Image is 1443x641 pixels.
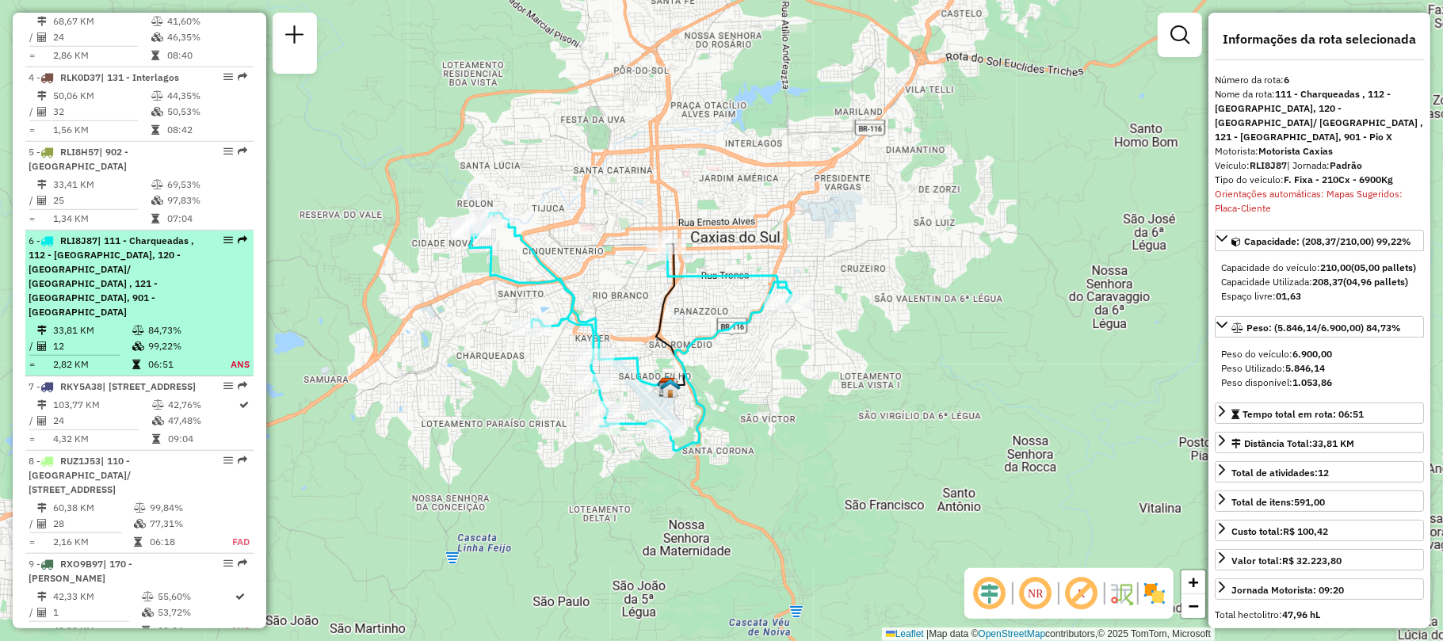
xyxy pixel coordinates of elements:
[166,104,246,120] td: 50,53%
[1243,408,1364,420] span: Tempo total em rota: 06:51
[147,322,212,338] td: 84,73%
[167,413,239,429] td: 47,48%
[166,177,246,193] td: 69,53%
[1215,490,1424,512] a: Total de itens:591,00
[166,13,246,29] td: 41,60%
[151,107,163,116] i: % de utilização da cubagem
[29,29,36,45] td: /
[52,357,132,372] td: 2,82 KM
[238,235,247,245] em: Rota exportada
[1284,74,1289,86] strong: 6
[1244,235,1411,247] span: Capacidade: (208,37/210,00) 99,22%
[1164,19,1196,51] a: Exibir filtros
[1215,144,1424,158] div: Motorista:
[1063,574,1101,612] span: Exibir rótulo
[1250,159,1287,171] strong: RLI8J87
[29,455,131,495] span: 8 -
[29,338,36,354] td: /
[1284,174,1393,185] strong: F. Fixa - 210Cx - 6900Kg
[1215,88,1423,143] strong: 111 - Charqueadas , 112 - [GEOGRAPHIC_DATA], 120 - [GEOGRAPHIC_DATA]/ [GEOGRAPHIC_DATA] , 121 - [...
[37,400,47,410] i: Distância Total
[1221,275,1418,289] div: Capacidade Utilizada:
[147,357,212,372] td: 06:51
[157,605,230,620] td: 53,72%
[1182,594,1205,618] a: Zoom out
[52,122,151,138] td: 1,56 KM
[37,91,47,101] i: Distância Total
[238,559,247,568] em: Rota exportada
[1320,261,1351,273] strong: 210,00
[151,196,163,205] i: % de utilização da cubagem
[238,381,247,391] em: Rota exportada
[1282,555,1342,567] strong: R$ 32.223,80
[657,375,678,395] img: ZUMPY
[60,455,101,467] span: RUZ1J53
[1215,158,1424,173] div: Veículo:
[52,516,133,532] td: 28
[1221,289,1418,303] div: Espaço livre:
[52,13,151,29] td: 68,67 KM
[1221,261,1418,275] div: Capacidade do veículo:
[238,456,247,465] em: Rota exportada
[52,589,141,605] td: 42,33 KM
[1343,276,1408,288] strong: (04,96 pallets)
[1189,596,1199,616] span: −
[52,177,151,193] td: 33,41 KM
[132,341,144,351] i: % de utilização da cubagem
[37,17,47,26] i: Distância Total
[52,29,151,45] td: 24
[29,211,36,227] td: =
[1351,261,1416,273] strong: (05,00 pallets)
[157,623,230,639] td: 03:24
[29,235,194,318] span: 6 -
[167,431,239,447] td: 09:04
[37,416,47,425] i: Total de Atividades
[223,559,233,568] em: Opções
[1287,159,1362,171] span: | Jornada:
[29,146,128,172] span: 5 -
[29,235,194,318] span: | 111 - Charqueadas , 112 - [GEOGRAPHIC_DATA], 120 - [GEOGRAPHIC_DATA]/ [GEOGRAPHIC_DATA] , 121 -...
[215,534,250,550] td: FAD
[52,534,133,550] td: 2,16 KM
[166,88,246,104] td: 44,35%
[166,29,246,45] td: 46,35%
[238,147,247,156] em: Rota exportada
[52,88,151,104] td: 50,06 KM
[151,51,159,60] i: Tempo total em rota
[29,431,36,447] td: =
[1282,609,1320,620] strong: 47,96 hL
[1215,461,1424,483] a: Total de atividades:12
[29,48,36,63] td: =
[971,574,1009,612] span: Ocultar deslocamento
[37,32,47,42] i: Total de Atividades
[149,516,215,532] td: 77,31%
[37,592,47,601] i: Distância Total
[167,397,239,413] td: 42,76%
[166,211,246,227] td: 07:04
[1189,572,1199,592] span: +
[37,503,47,513] i: Distância Total
[882,628,1215,641] div: Map data © contributors,© 2025 TomTom, Microsoft
[1221,348,1332,360] span: Peso do veículo:
[230,623,250,639] td: ANS
[1215,432,1424,453] a: Distância Total:33,81 KM
[1221,361,1418,376] div: Peso Utilizado:
[37,107,47,116] i: Total de Atividades
[151,17,163,26] i: % de utilização do peso
[52,397,151,413] td: 103,77 KM
[29,558,132,584] span: 9 -
[1231,554,1342,568] div: Valor total:
[132,360,140,369] i: Tempo total em rota
[151,32,163,42] i: % de utilização da cubagem
[1215,173,1424,187] div: Tipo do veículo:
[166,122,246,138] td: 08:42
[37,180,47,189] i: Distância Total
[29,357,36,372] td: =
[1215,254,1424,310] div: Capacidade: (208,37/210,00) 99,22%
[1285,362,1325,374] strong: 5.846,14
[29,516,36,532] td: /
[886,628,924,639] a: Leaflet
[29,623,36,639] td: =
[279,19,311,55] a: Nova sessão e pesquisa
[152,400,164,410] i: % de utilização do peso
